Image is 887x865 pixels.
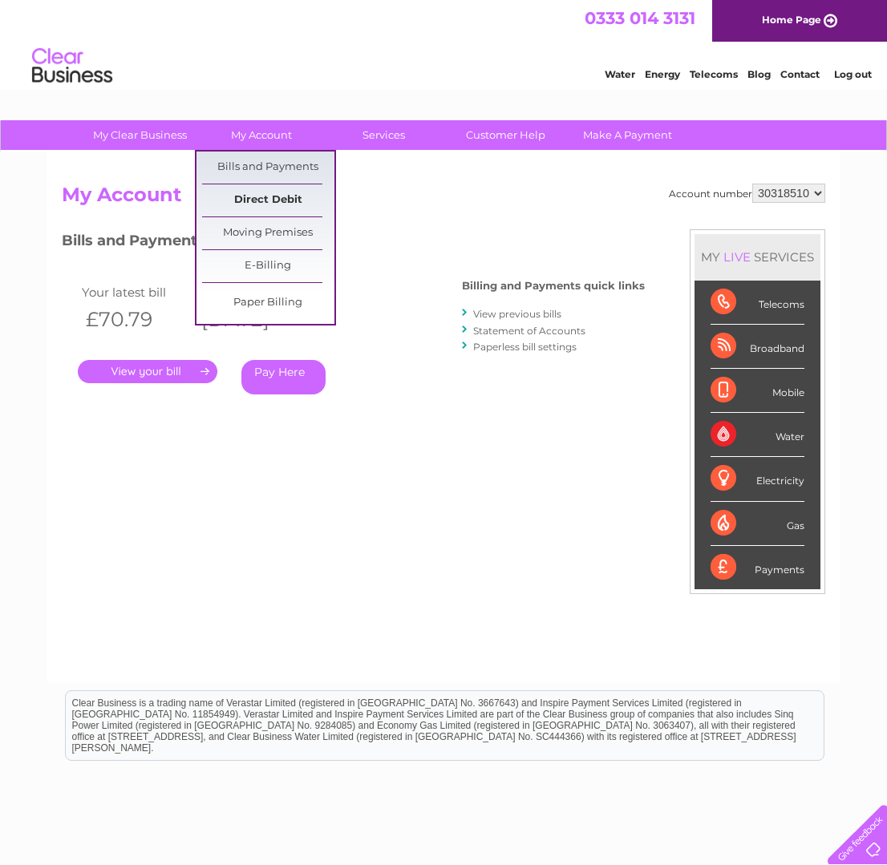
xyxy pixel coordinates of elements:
[711,369,804,413] div: Mobile
[473,325,585,337] a: Statement of Accounts
[193,303,309,336] th: [DATE]
[318,120,450,150] a: Services
[62,229,645,257] h3: Bills and Payments
[695,234,820,280] div: MY SERVICES
[473,308,561,320] a: View previous bills
[202,250,334,282] a: E-Billing
[78,360,217,383] a: .
[473,341,577,353] a: Paperless bill settings
[711,546,804,589] div: Payments
[711,413,804,457] div: Water
[747,68,771,80] a: Blog
[202,287,334,319] a: Paper Billing
[711,325,804,369] div: Broadband
[31,42,113,91] img: logo.png
[711,457,804,501] div: Electricity
[202,152,334,184] a: Bills and Payments
[711,502,804,546] div: Gas
[690,68,738,80] a: Telecoms
[780,68,820,80] a: Contact
[561,120,694,150] a: Make A Payment
[62,184,825,214] h2: My Account
[78,281,193,303] td: Your latest bill
[196,120,328,150] a: My Account
[711,281,804,325] div: Telecoms
[645,68,680,80] a: Energy
[202,217,334,249] a: Moving Premises
[241,360,326,394] a: Pay Here
[74,120,206,150] a: My Clear Business
[462,280,645,292] h4: Billing and Payments quick links
[720,249,754,265] div: LIVE
[193,281,309,303] td: Invoice date
[605,68,635,80] a: Water
[202,184,334,216] a: Direct Debit
[585,8,695,28] a: 0333 014 3131
[834,68,872,80] a: Log out
[66,9,824,78] div: Clear Business is a trading name of Verastar Limited (registered in [GEOGRAPHIC_DATA] No. 3667643...
[78,303,193,336] th: £70.79
[439,120,572,150] a: Customer Help
[669,184,825,203] div: Account number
